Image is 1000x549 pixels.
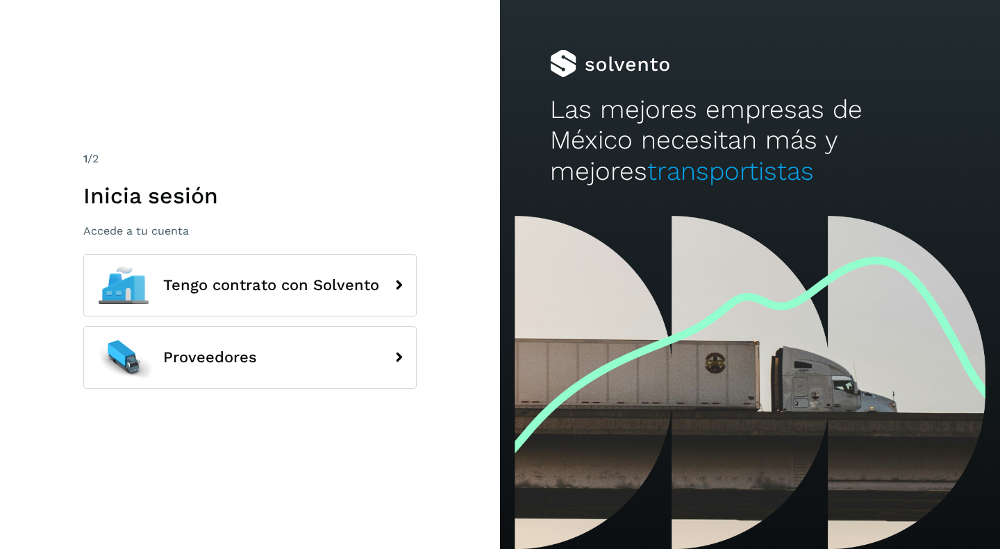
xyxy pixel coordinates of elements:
[163,349,257,366] span: Proveedores
[83,151,417,167] div: /2
[83,254,417,316] button: Tengo contrato con Solvento
[83,152,87,165] span: 1
[83,326,417,389] button: Proveedores
[83,224,417,237] p: Accede a tu cuenta
[163,277,379,294] span: Tengo contrato con Solvento
[647,156,814,186] span: transportistas
[83,183,417,209] h1: Inicia sesión
[550,94,950,187] h2: Las mejores empresas de México necesitan más y mejores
